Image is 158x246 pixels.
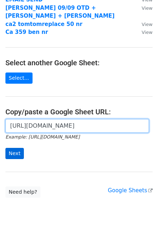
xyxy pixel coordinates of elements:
a: ca2 tomtomreplace 50 nr [5,21,82,27]
a: Need help? [5,186,40,198]
h4: Select another Google Sheet: [5,58,153,67]
small: View [142,22,153,27]
input: Paste your Google Sheet URL here [5,119,149,133]
h4: Copy/paste a Google Sheet URL: [5,107,153,116]
a: [PERSON_NAME] 09/09 OTD +[PERSON_NAME] + [PERSON_NAME] [5,5,115,19]
a: View [134,21,153,27]
a: View [134,5,153,11]
small: Example: [URL][DOMAIN_NAME] [5,134,80,140]
input: Next [5,148,24,159]
a: View [134,29,153,35]
a: Google Sheets [108,187,153,194]
iframe: Chat Widget [122,211,158,246]
a: Select... [5,73,33,84]
small: View [142,30,153,35]
a: Ca 359 ben nr [5,29,48,35]
small: View [142,5,153,11]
